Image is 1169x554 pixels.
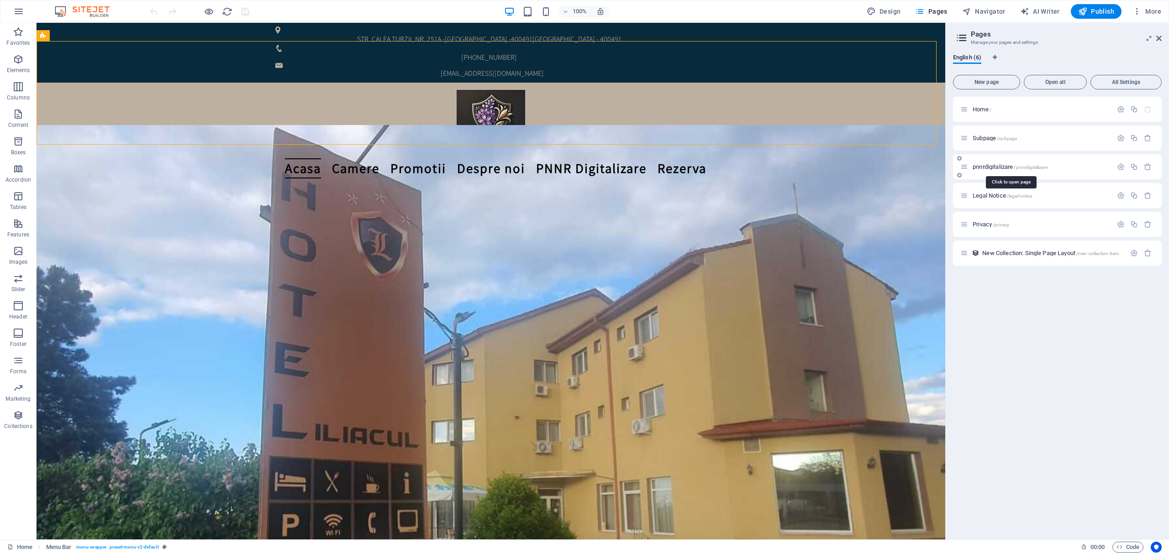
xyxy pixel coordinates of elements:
[46,542,167,553] nav: breadcrumb
[973,192,1032,199] span: Click to open page
[1130,105,1138,113] div: Duplicate
[1024,75,1087,89] button: Open all
[1130,249,1138,257] div: Settings
[1129,4,1165,19] button: More
[915,7,947,16] span: Pages
[971,38,1143,47] h3: Manage your pages and settings
[10,340,26,348] p: Footer
[953,52,981,65] span: English (6)
[573,6,587,17] h6: 100%
[1144,105,1152,113] div: The startpage cannot be deleted
[970,193,1112,199] div: Legal Notice/legal-notice
[221,6,232,17] button: reload
[1130,163,1138,171] div: Duplicate
[7,67,30,74] p: Elements
[559,6,591,17] button: 100%
[1081,542,1105,553] h6: Session time
[973,221,1009,228] span: Click to open page
[970,164,1112,170] div: pnnrdigitalizare/pnnrdigitalizare
[11,149,26,156] p: Boxes
[10,204,26,211] p: Tables
[990,107,991,112] span: /
[1117,192,1125,199] div: Settings
[973,106,991,113] span: Click to open page
[7,542,32,553] a: Click to cancel selection. Double-click to open Pages
[1078,7,1114,16] span: Publish
[962,7,1006,16] span: Navigator
[970,106,1112,112] div: Home/
[222,6,232,17] i: Reload page
[997,136,1017,141] span: /subpage
[979,250,1126,256] div: New Collection: Single Page Layout/new-collection-item
[973,163,1048,170] span: pnnrdigitalizare
[1144,163,1152,171] div: Remove
[953,75,1020,89] button: New page
[1112,542,1143,553] button: Code
[1020,7,1060,16] span: AI Writer
[863,4,905,19] div: Design (Ctrl+Alt+Y)
[970,221,1112,227] div: Privacy/privacy
[1144,134,1152,142] div: Remove
[53,6,121,17] img: Editor Logo
[7,231,29,238] p: Features
[1117,220,1125,228] div: Settings
[46,542,72,553] span: Click to select. Double-click to edit
[993,222,1009,227] span: /privacy
[203,6,214,17] button: Click here to leave preview mode and continue editing
[1117,134,1125,142] div: Settings
[1144,192,1152,199] div: Remove
[7,94,30,101] p: Columns
[1007,193,1032,199] span: /legal-notice
[1117,163,1125,171] div: Settings
[9,258,28,266] p: Images
[1132,7,1161,16] span: More
[1076,251,1119,256] span: /new-collection-item
[6,39,30,47] p: Favorites
[75,542,158,553] span: . menu-wrapper .preset-menu-v2-default
[1151,542,1162,553] button: Usercentrics
[9,313,27,320] p: Header
[971,30,1162,38] h2: Pages
[1095,79,1158,85] span: All Settings
[8,121,28,129] p: Content
[982,250,1119,256] span: Click to open page
[957,79,1016,85] span: New page
[972,249,979,257] div: This layout is used as a template for all items (e.g. a blog post) of this collection. The conten...
[5,176,31,183] p: Accordion
[4,423,32,430] p: Collections
[163,544,167,549] i: This element is a customizable preset
[867,7,901,16] span: Design
[1130,134,1138,142] div: Duplicate
[1028,79,1083,85] span: Open all
[1071,4,1122,19] button: Publish
[863,4,905,19] button: Design
[596,7,605,16] i: On resize automatically adjust zoom level to fit chosen device.
[1016,4,1064,19] button: AI Writer
[11,286,26,293] p: Slider
[970,135,1112,141] div: Subpage/subpage
[1090,75,1162,89] button: All Settings
[10,368,26,375] p: Forms
[958,4,1009,19] button: Navigator
[1014,165,1047,170] span: /pnnrdigitalizare
[911,4,951,19] button: Pages
[1117,105,1125,113] div: Settings
[1090,542,1105,553] span: 00 00
[1144,220,1152,228] div: Remove
[239,22,666,40] a: [PHONE_NUMBER]
[1130,192,1138,199] div: Duplicate
[1144,249,1152,257] div: Remove
[1116,542,1139,553] span: Code
[1130,220,1138,228] div: Duplicate
[973,135,1017,141] span: Click to open page
[5,395,31,402] p: Marketing
[1097,544,1098,550] span: :
[953,54,1162,71] div: Language Tabs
